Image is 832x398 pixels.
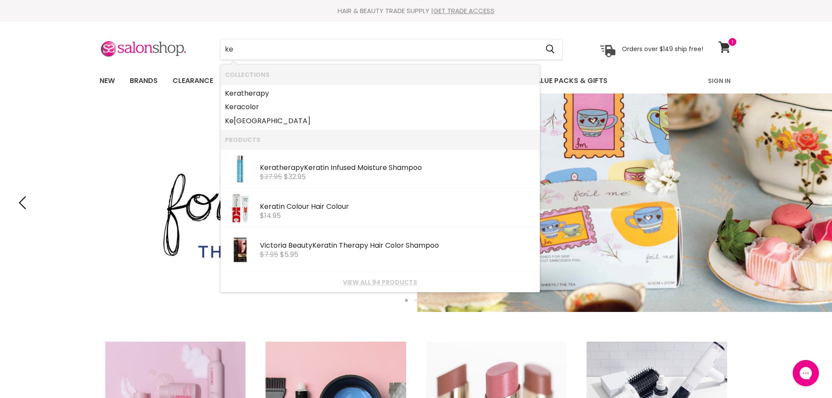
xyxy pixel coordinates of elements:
[788,357,823,389] iframe: Gorgias live chat messenger
[228,232,252,268] img: 0770407_200x.jpg
[225,114,535,128] a: [GEOGRAPHIC_DATA]
[225,154,255,184] img: KT08_200x.jpg
[525,72,614,90] a: Value Packs & Gifts
[225,87,535,100] a: ratherapy
[284,172,306,182] span: $32.95
[622,45,703,53] p: Orders over $149 ship free!
[15,194,33,211] button: Previous
[89,68,744,93] nav: Main
[93,72,121,90] a: New
[221,272,540,292] li: View All
[221,65,540,84] li: Collections
[260,242,535,251] div: Victoria Beauty ratin Therapy Hair Color Shampoo
[703,72,736,90] a: Sign In
[123,72,164,90] a: Brands
[221,227,540,272] li: Products: Victoria Beauty Keratin Therapy Hair Color Shampoo
[260,163,269,173] b: Ke
[225,279,535,286] a: View all 94 products
[221,114,540,130] li: Collections: Keratin Complex
[260,211,281,221] span: $14.95
[220,39,563,60] form: Product
[280,249,298,260] span: $5.95
[221,188,540,227] li: Products: Keratin Colour Hair Colour
[260,172,282,182] s: $37.95
[424,299,427,302] li: Page dot 3
[221,130,540,149] li: Products
[221,100,540,114] li: Collections: Keracolor
[221,149,540,188] li: Products: Keratherapy Keratin Infused Moisture Shampoo
[260,164,535,173] div: ratherapy ratin Infused Moisture Shampoo
[225,116,234,126] b: Ke
[225,100,535,114] a: racolor
[304,163,313,173] b: Ke
[260,249,278,260] s: $7.95
[225,88,234,98] b: Ke
[225,193,255,223] img: KCcolourtube_200x.jpg
[405,299,408,302] li: Page dot 1
[221,84,540,100] li: Collections: Keratherapy
[414,299,418,302] li: Page dot 2
[433,6,494,15] a: GET TRADE ACCESS
[166,72,220,90] a: Clearance
[312,240,321,250] b: Ke
[89,7,744,15] div: HAIR & BEAUTY TRADE SUPPLY |
[799,194,817,211] button: Next
[93,68,659,93] ul: Main menu
[221,39,539,59] input: Search
[539,39,562,59] button: Search
[225,102,234,112] b: Ke
[260,201,269,211] b: Ke
[260,203,535,212] div: ratin Colour Hair Colour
